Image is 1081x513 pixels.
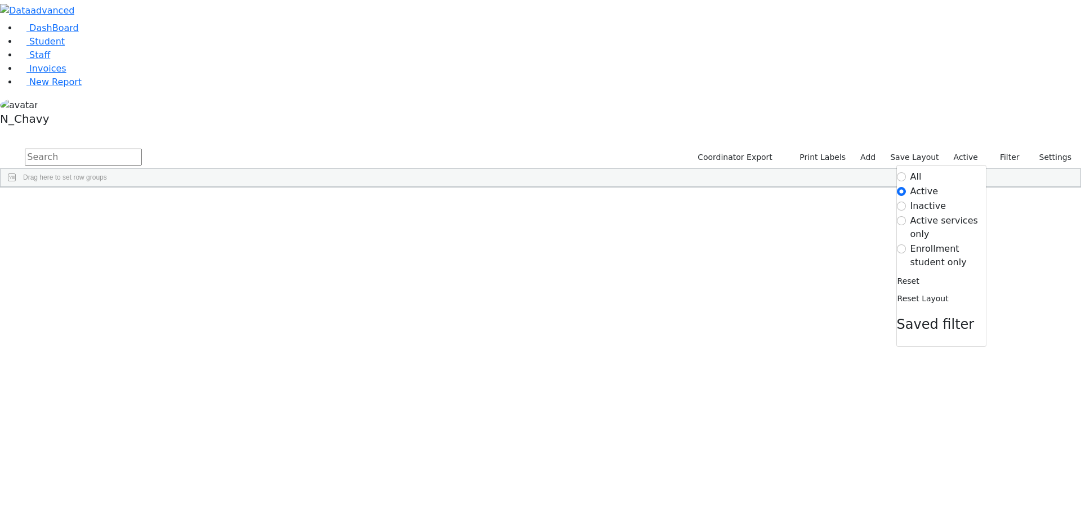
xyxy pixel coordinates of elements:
[23,173,107,181] span: Drag here to set row groups
[897,244,906,253] input: Enrollment student only
[949,149,983,166] label: Active
[897,316,975,332] span: Saved filter
[897,216,906,225] input: Active services only
[885,149,944,166] button: Save Layout
[29,63,66,74] span: Invoices
[985,149,1025,166] button: Filter
[29,77,82,87] span: New Report
[897,202,906,211] input: Inactive
[29,23,79,33] span: DashBoard
[855,149,881,166] a: Add
[910,199,946,213] label: Inactive
[910,170,922,184] label: All
[18,50,50,60] a: Staff
[896,165,986,347] div: Settings
[910,185,939,198] label: Active
[18,63,66,74] a: Invoices
[29,36,65,47] span: Student
[18,23,79,33] a: DashBoard
[25,149,142,166] input: Search
[910,214,986,241] label: Active services only
[18,77,82,87] a: New Report
[690,149,778,166] button: Coordinator Export
[897,290,949,307] button: Reset Layout
[910,242,986,269] label: Enrollment student only
[897,273,920,290] button: Reset
[787,149,851,166] button: Print Labels
[1025,149,1076,166] button: Settings
[897,187,906,196] input: Active
[18,36,65,47] a: Student
[29,50,50,60] span: Staff
[897,172,906,181] input: All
